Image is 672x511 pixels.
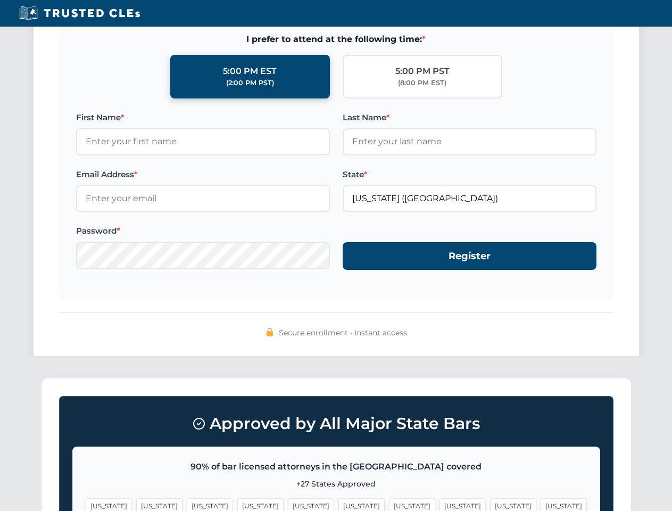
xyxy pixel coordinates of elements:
[343,168,596,181] label: State
[76,185,330,212] input: Enter your email
[76,168,330,181] label: Email Address
[226,78,274,88] div: (2:00 PM PST)
[76,32,596,46] span: I prefer to attend at the following time:
[223,64,277,78] div: 5:00 PM EST
[86,478,587,490] p: +27 States Approved
[343,128,596,155] input: Enter your last name
[76,111,330,124] label: First Name
[76,128,330,155] input: Enter your first name
[343,185,596,212] input: Arizona (AZ)
[343,111,596,124] label: Last Name
[72,409,600,438] h3: Approved by All Major State Bars
[398,78,446,88] div: (8:00 PM EST)
[266,328,274,336] img: 🔒
[86,460,587,474] p: 90% of bar licensed attorneys in the [GEOGRAPHIC_DATA] covered
[16,5,143,21] img: Trusted CLEs
[76,225,330,237] label: Password
[343,242,596,270] button: Register
[279,327,407,339] span: Secure enrollment • Instant access
[395,64,450,78] div: 5:00 PM PST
